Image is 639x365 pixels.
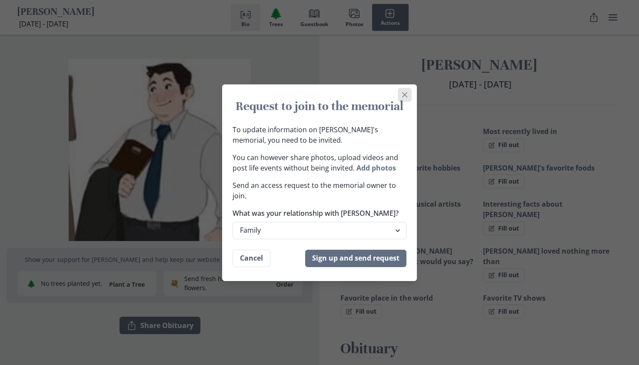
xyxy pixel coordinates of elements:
h1: Request to join to the memorial [233,98,406,114]
button: Close [398,88,412,102]
label: What was your relationship with [PERSON_NAME]? [233,208,401,218]
button: Add photos [356,163,396,173]
p: Send an access request to the memorial owner to join. [233,180,406,201]
p: To update information on [PERSON_NAME]'s memorial, you need to be invited. [233,124,406,145]
p: You can however share photos, upload videos and post life events without being invited. [233,152,406,173]
button: Cancel [233,250,270,267]
button: Sign up and send request [305,250,406,267]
